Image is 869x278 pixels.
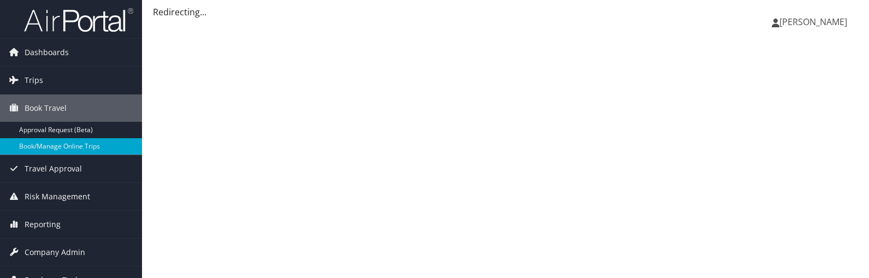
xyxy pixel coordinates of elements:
[25,94,67,122] span: Book Travel
[24,7,133,33] img: airportal-logo.png
[153,5,858,19] div: Redirecting...
[25,155,82,182] span: Travel Approval
[772,5,858,38] a: [PERSON_NAME]
[25,39,69,66] span: Dashboards
[25,211,61,238] span: Reporting
[25,67,43,94] span: Trips
[25,239,85,266] span: Company Admin
[25,183,90,210] span: Risk Management
[779,16,847,28] span: [PERSON_NAME]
